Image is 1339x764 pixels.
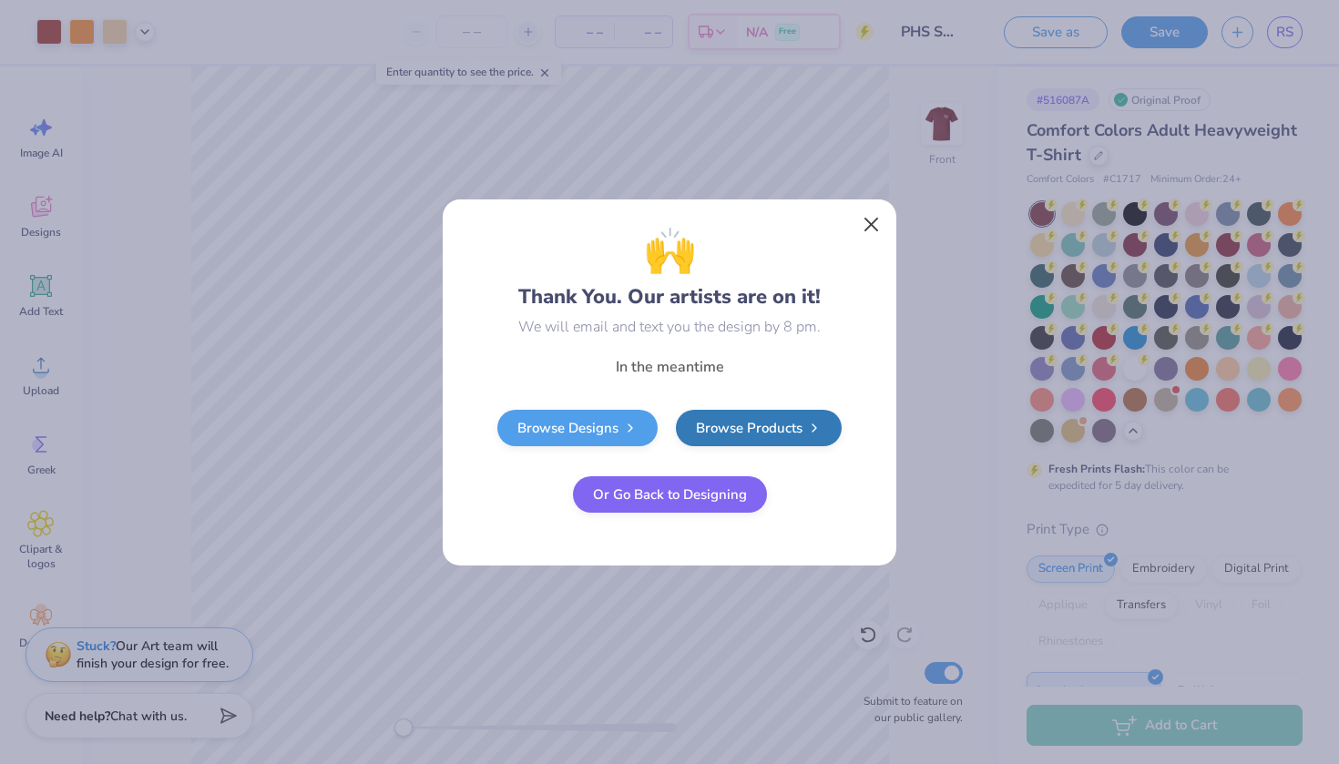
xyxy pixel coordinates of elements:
span: 🙌 [644,219,696,282]
button: Close [854,207,889,241]
div: Thank You. Our artists are on it! [518,219,821,312]
a: Browse Designs [497,410,658,446]
div: We will email and text you the design by 8 pm. [518,316,821,338]
span: In the meantime [616,357,724,377]
button: Or Go Back to Designing [573,476,767,513]
a: Browse Products [676,410,842,446]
